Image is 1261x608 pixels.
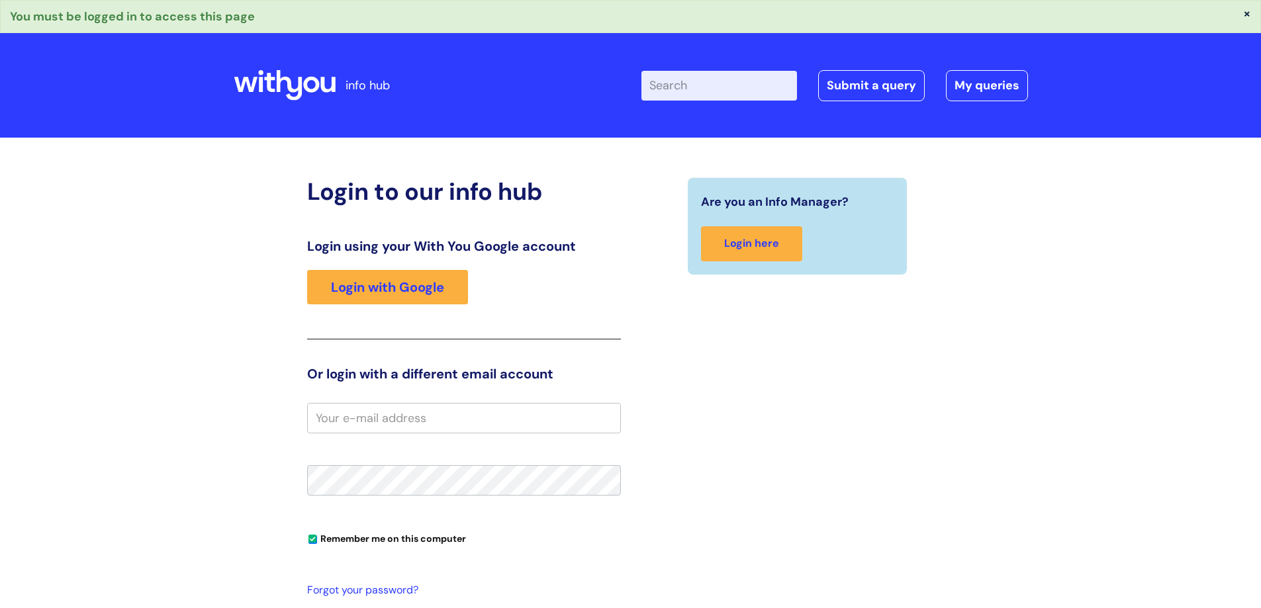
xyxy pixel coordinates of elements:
input: Your e-mail address [307,403,621,433]
a: Login with Google [307,270,468,304]
a: My queries [946,70,1028,101]
div: You can uncheck this option if you're logging in from a shared device [307,527,621,548]
h2: Login to our info hub [307,177,621,206]
span: Are you an Info Manager? [701,191,849,212]
a: Forgot your password? [307,581,614,600]
a: Submit a query [818,70,925,101]
a: Login here [701,226,802,261]
label: Remember me on this computer [307,530,466,544]
p: info hub [346,75,390,96]
input: Search [641,71,797,100]
h3: Login using your With You Google account [307,238,621,254]
h3: Or login with a different email account [307,366,621,382]
button: × [1243,7,1251,19]
input: Remember me on this computer [308,535,317,544]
